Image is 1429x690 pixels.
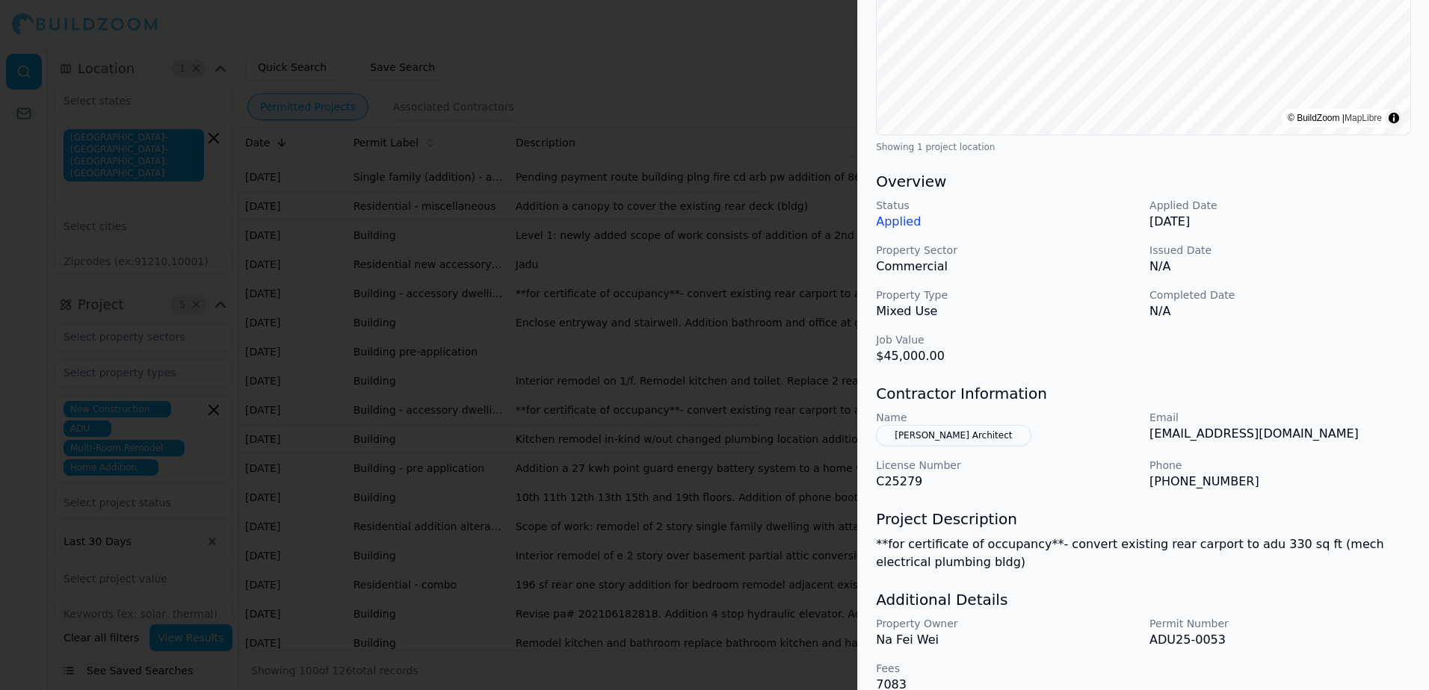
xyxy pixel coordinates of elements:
[1149,287,1411,302] p: Completed Date
[876,589,1411,610] h3: Additional Details
[876,302,1138,320] p: Mixed Use
[1345,113,1382,123] a: MapLibre
[876,347,1138,365] p: $45,000.00
[1149,213,1411,231] p: [DATE]
[876,410,1138,425] p: Name
[1149,243,1411,258] p: Issued Date
[876,243,1138,258] p: Property Sector
[876,425,1031,446] button: [PERSON_NAME] Architect
[1149,458,1411,473] p: Phone
[876,631,1138,649] p: Na Fei Wei
[1149,631,1411,649] p: ADU25-0053
[1385,109,1403,127] summary: Toggle attribution
[876,383,1411,404] h3: Contractor Information
[1149,616,1411,631] p: Permit Number
[876,473,1138,491] p: C25279
[876,141,1411,153] div: Showing 1 project location
[1149,258,1411,276] p: N/A
[876,509,1411,529] h3: Project Description
[876,535,1411,571] p: **for certificate of occupancy**- convert existing rear carport to adu 330 sq ft (mech electrical...
[1149,302,1411,320] p: N/A
[876,332,1138,347] p: Job Value
[876,616,1138,631] p: Property Owner
[1149,198,1411,213] p: Applied Date
[876,171,1411,192] h3: Overview
[1149,410,1411,425] p: Email
[876,258,1138,276] p: Commercial
[876,287,1138,302] p: Property Type
[876,198,1138,213] p: Status
[876,661,1138,676] p: Fees
[1149,425,1411,443] p: [EMAIL_ADDRESS][DOMAIN_NAME]
[1288,111,1382,125] div: © BuildZoom |
[876,458,1138,473] p: License Number
[1149,473,1411,491] p: [PHONE_NUMBER]
[876,213,1138,231] p: Applied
